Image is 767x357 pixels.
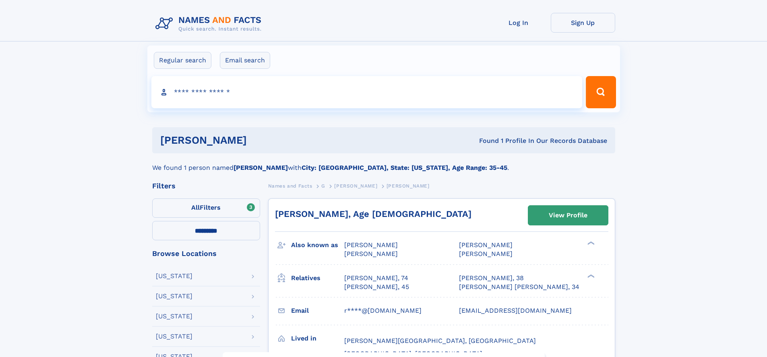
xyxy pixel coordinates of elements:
[363,136,607,145] div: Found 1 Profile In Our Records Database
[459,274,524,283] a: [PERSON_NAME], 38
[586,76,616,108] button: Search Button
[152,182,260,190] div: Filters
[321,183,325,189] span: G
[585,273,595,279] div: ❯
[234,164,288,171] b: [PERSON_NAME]
[334,181,377,191] a: [PERSON_NAME]
[321,181,325,191] a: G
[486,13,551,33] a: Log In
[459,283,579,291] a: [PERSON_NAME] [PERSON_NAME], 34
[291,271,344,285] h3: Relatives
[152,250,260,257] div: Browse Locations
[152,198,260,218] label: Filters
[387,183,430,189] span: [PERSON_NAME]
[344,274,408,283] a: [PERSON_NAME], 74
[585,241,595,246] div: ❯
[528,206,608,225] a: View Profile
[459,241,513,249] span: [PERSON_NAME]
[156,273,192,279] div: [US_STATE]
[275,209,471,219] a: [PERSON_NAME], Age [DEMOGRAPHIC_DATA]
[344,337,536,345] span: [PERSON_NAME][GEOGRAPHIC_DATA], [GEOGRAPHIC_DATA]
[344,250,398,258] span: [PERSON_NAME]
[160,135,363,145] h1: [PERSON_NAME]
[220,52,270,69] label: Email search
[291,304,344,318] h3: Email
[268,181,312,191] a: Names and Facts
[152,13,268,35] img: Logo Names and Facts
[151,76,583,108] input: search input
[154,52,211,69] label: Regular search
[459,307,572,314] span: [EMAIL_ADDRESS][DOMAIN_NAME]
[152,153,615,173] div: We found 1 person named with .
[549,206,587,225] div: View Profile
[291,238,344,252] h3: Also known as
[156,313,192,320] div: [US_STATE]
[344,241,398,249] span: [PERSON_NAME]
[291,332,344,345] h3: Lived in
[191,204,200,211] span: All
[156,293,192,299] div: [US_STATE]
[334,183,377,189] span: [PERSON_NAME]
[156,333,192,340] div: [US_STATE]
[551,13,615,33] a: Sign Up
[459,250,513,258] span: [PERSON_NAME]
[344,283,409,291] a: [PERSON_NAME], 45
[302,164,507,171] b: City: [GEOGRAPHIC_DATA], State: [US_STATE], Age Range: 35-45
